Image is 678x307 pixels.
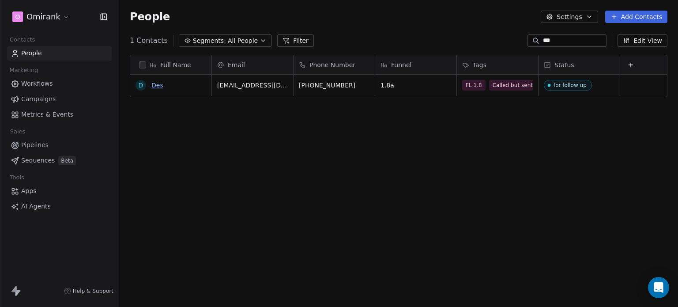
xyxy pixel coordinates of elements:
[294,55,375,74] div: Phone Number
[6,171,28,184] span: Tools
[15,12,20,21] span: O
[130,35,168,46] span: 1 Contacts
[6,125,29,138] span: Sales
[151,82,163,89] a: Des
[64,288,113,295] a: Help & Support
[277,34,314,47] button: Filter
[554,82,587,88] div: for follow up
[7,76,112,91] a: Workflows
[7,153,112,168] a: SequencesBeta
[73,288,113,295] span: Help & Support
[193,36,226,45] span: Segments:
[7,92,112,106] a: Campaigns
[228,61,245,69] span: Email
[7,46,112,61] a: People
[217,81,288,90] span: [EMAIL_ADDRESS][DOMAIN_NAME]
[130,55,211,74] div: Full Name
[648,277,669,298] div: Open Intercom Messenger
[375,55,456,74] div: Funnel
[6,64,42,77] span: Marketing
[21,79,53,88] span: Workflows
[7,138,112,152] a: Pipelines
[21,95,56,104] span: Campaigns
[7,107,112,122] a: Metrics & Events
[462,80,486,91] span: FL 1.8
[212,55,293,74] div: Email
[541,11,598,23] button: Settings
[130,10,170,23] span: People
[299,81,369,90] span: [PHONE_NUMBER]
[21,140,49,150] span: Pipelines
[618,34,667,47] button: Edit View
[457,55,538,74] div: Tags
[130,75,212,304] div: grid
[605,11,667,23] button: Add Contacts
[7,199,112,214] a: AI Agents
[58,156,76,165] span: Beta
[139,81,143,90] div: D
[7,184,112,198] a: Apps
[21,49,42,58] span: People
[26,11,60,23] span: Omirank
[160,61,191,69] span: Full Name
[11,9,72,24] button: OOmirank
[212,75,668,304] div: grid
[309,61,355,69] span: Phone Number
[554,61,574,69] span: Status
[473,61,486,69] span: Tags
[228,36,258,45] span: All People
[21,202,51,211] span: AI Agents
[391,61,411,69] span: Funnel
[6,33,39,46] span: Contacts
[489,80,560,91] span: Called but sent to VOICEMAIL
[21,186,37,196] span: Apps
[21,156,55,165] span: Sequences
[539,55,620,74] div: Status
[380,81,451,90] span: 1.8a
[21,110,73,119] span: Metrics & Events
